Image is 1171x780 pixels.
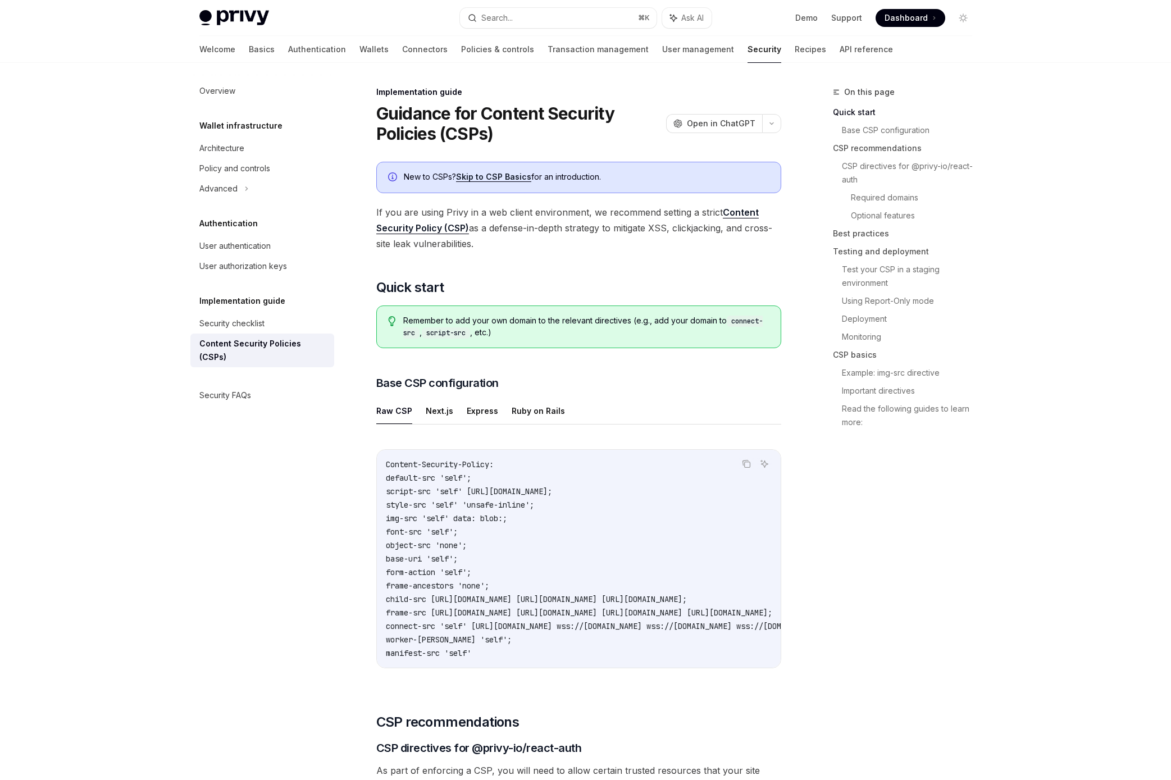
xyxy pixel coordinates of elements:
span: If you are using Privy in a web client environment, we recommend setting a strict as a defense-in... [376,204,781,252]
span: Ask AI [681,12,704,24]
a: Test your CSP in a staging environment [842,261,981,292]
span: Remember to add your own domain to the relevant directives (e.g., add your domain to , , etc.) [403,315,769,339]
a: Best practices [833,225,981,243]
div: Content Security Policies (CSPs) [199,337,327,364]
button: Next.js [426,398,453,424]
a: Read the following guides to learn more: [842,400,981,431]
a: Architecture [190,138,334,158]
div: Security checklist [199,317,265,330]
button: Raw CSP [376,398,412,424]
span: script-src 'self' [URL][DOMAIN_NAME]; [386,486,552,496]
button: Copy the contents from the code block [739,457,754,471]
span: Content-Security-Policy: [386,459,494,469]
span: manifest-src 'self' [386,648,471,658]
a: Welcome [199,36,235,63]
a: Demo [795,12,818,24]
span: connect-src 'self' [URL][DOMAIN_NAME] wss://[DOMAIN_NAME] wss://[DOMAIN_NAME] wss://[DOMAIN_NAME]... [386,621,1019,631]
div: Search... [481,11,513,25]
a: Deployment [842,310,981,328]
span: ⌘ K [638,13,650,22]
a: Security FAQs [190,385,334,405]
a: Overview [190,81,334,101]
a: Recipes [795,36,826,63]
div: Security FAQs [199,389,251,402]
a: Optional features [851,207,981,225]
h1: Guidance for Content Security Policies (CSPs) [376,103,662,144]
a: Monitoring [842,328,981,346]
a: Wallets [359,36,389,63]
button: Ask AI [757,457,772,471]
a: Important directives [842,382,981,400]
h5: Wallet infrastructure [199,119,283,133]
a: Policy and controls [190,158,334,179]
div: Advanced [199,182,238,195]
span: On this page [844,85,895,99]
button: Express [467,398,498,424]
a: Content Security Policies (CSPs) [190,334,334,367]
a: Security [748,36,781,63]
span: worker-[PERSON_NAME] 'self'; [386,635,512,645]
a: Required domains [851,189,981,207]
span: form-action 'self'; [386,567,471,577]
a: User management [662,36,734,63]
a: Example: img-src directive [842,364,981,382]
button: Open in ChatGPT [666,114,762,133]
span: frame-ancestors 'none'; [386,581,489,591]
div: New to CSPs? for an introduction. [404,171,769,184]
span: default-src 'self'; [386,473,471,483]
button: Ask AI [662,8,712,28]
span: object-src 'none'; [386,540,467,550]
a: Authentication [288,36,346,63]
svg: Info [388,172,399,184]
div: Policy and controls [199,162,270,175]
a: CSP basics [833,346,981,364]
div: Architecture [199,142,244,155]
a: Security checklist [190,313,334,334]
button: Toggle dark mode [954,9,972,27]
span: CSP recommendations [376,713,520,731]
span: Open in ChatGPT [687,118,755,129]
button: Search...⌘K [460,8,657,28]
span: CSP directives for @privy-io/react-auth [376,740,582,756]
span: base-uri 'self'; [386,554,458,564]
div: User authorization keys [199,259,287,273]
span: img-src 'self' data: blob:; [386,513,507,523]
a: Dashboard [876,9,945,27]
a: Base CSP configuration [842,121,981,139]
h5: Implementation guide [199,294,285,308]
div: Implementation guide [376,86,781,98]
img: light logo [199,10,269,26]
button: Ruby on Rails [512,398,565,424]
span: Base CSP configuration [376,375,499,391]
a: Quick start [833,103,981,121]
a: User authentication [190,236,334,256]
a: CSP directives for @privy-io/react-auth [842,157,981,189]
a: Transaction management [548,36,649,63]
a: Testing and deployment [833,243,981,261]
code: script-src [422,327,470,339]
code: connect-src [403,316,763,339]
a: Using Report-Only mode [842,292,981,310]
span: style-src 'self' 'unsafe-inline'; [386,500,534,510]
svg: Tip [388,316,396,326]
a: Support [831,12,862,24]
a: Connectors [402,36,448,63]
a: API reference [840,36,893,63]
span: child-src [URL][DOMAIN_NAME] [URL][DOMAIN_NAME] [URL][DOMAIN_NAME]; [386,594,687,604]
div: User authentication [199,239,271,253]
span: font-src 'self'; [386,527,458,537]
a: CSP recommendations [833,139,981,157]
span: Dashboard [885,12,928,24]
a: Skip to CSP Basics [456,172,531,182]
a: Basics [249,36,275,63]
h5: Authentication [199,217,258,230]
div: Overview [199,84,235,98]
span: Quick start [376,279,444,297]
a: Policies & controls [461,36,534,63]
a: User authorization keys [190,256,334,276]
span: frame-src [URL][DOMAIN_NAME] [URL][DOMAIN_NAME] [URL][DOMAIN_NAME] [URL][DOMAIN_NAME]; [386,608,772,618]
